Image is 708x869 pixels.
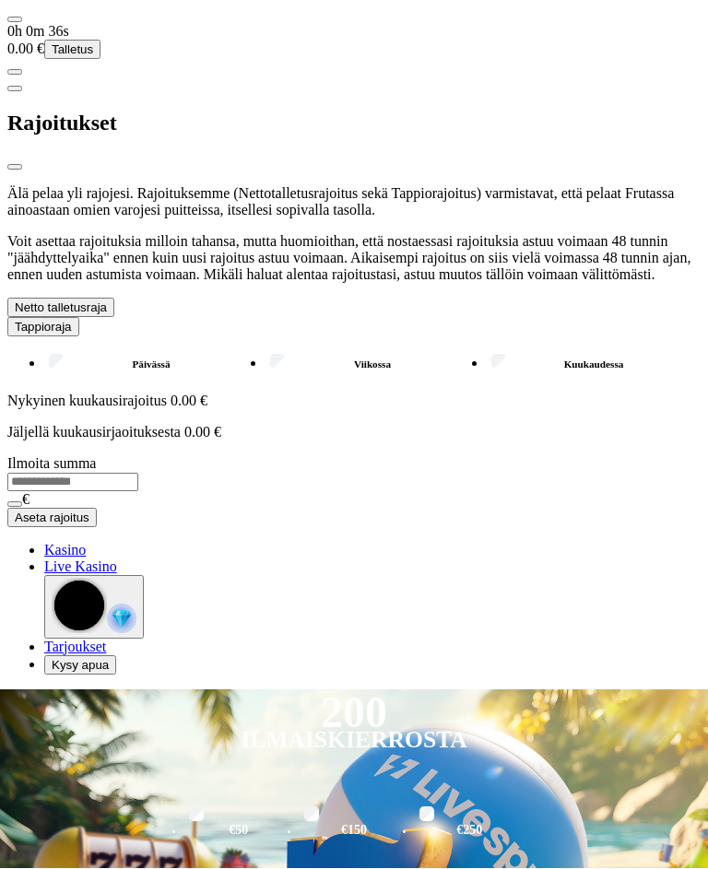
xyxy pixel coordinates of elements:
label: €150 [300,804,409,858]
button: eye icon [7,502,22,508]
p: Voit asettaa rajoituksia milloin tahansa, mutta huomioithan, että nostaessasi rajoituksia astuu v... [7,234,701,284]
h2: Rajoitukset [7,112,701,136]
button: menu [7,70,22,76]
label: €50 [184,804,294,858]
span: Live Kasino [44,559,117,575]
a: gift-inverted iconTarjoukset [44,640,106,655]
label: €250 [415,804,525,858]
a: poker-chip iconLive Kasino [44,559,117,575]
button: menu [7,18,22,23]
a: diamond iconKasino [44,543,86,558]
p: Jäljellä kuukausirjaoituksesta 0.00 € [7,425,701,441]
button: Aseta rajoitus [7,509,97,528]
div: Tappiorajachevron-down icon [7,352,701,528]
button: chevron-left icon [7,87,22,92]
span: Aseta rajoitus [15,511,89,525]
span: Talletus [52,43,93,57]
button: Talletus [44,41,100,60]
span: € [22,492,29,508]
label: Ilmoita summa [7,456,96,472]
span: Tarjoukset [44,640,106,655]
label: Päivässä [44,352,258,379]
button: headphones iconKysy apua [44,656,116,675]
span: user session time [7,24,69,40]
span: 0.00 € [7,41,44,57]
div: 200 [321,702,387,724]
p: Nykyinen kuukausirajoitus 0.00 € [7,393,701,410]
p: Älä pelaa yli rajojesi. Rajoituksemme (Nettotalletusrajoitus sekä Tappiorajoitus) varmistavat, et... [7,186,701,219]
button: close [7,165,22,170]
div: Ilmaiskierrosta [241,730,467,752]
button: Tappiorajachevron-down icon [7,318,79,337]
span: Kasino [44,543,86,558]
span: Kysy apua [52,659,109,673]
button: reward-icon [44,576,144,640]
button: Netto talletusrajachevron-down icon [7,299,114,318]
label: Kuukaudessa [487,352,701,379]
label: Viikossa [265,352,479,379]
img: reward-icon [107,605,136,634]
